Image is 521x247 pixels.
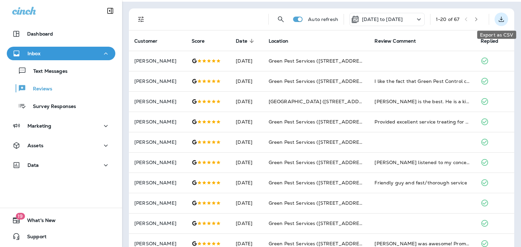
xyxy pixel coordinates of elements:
p: Survey Responses [26,104,76,110]
button: Support [7,230,115,243]
p: Dashboard [27,31,53,37]
p: [PERSON_NAME] [134,99,181,104]
button: Survey Responses [7,99,115,113]
p: Data [27,162,39,168]
p: [DATE] to [DATE] [362,17,403,22]
button: Marketing [7,119,115,133]
p: [PERSON_NAME] [134,58,181,64]
p: Reviews [26,86,52,92]
td: [DATE] [230,71,263,91]
span: Green Pest Services ([STREET_ADDRESS]) [269,58,369,64]
button: Reviews [7,81,115,95]
span: Green Pest Services ([STREET_ADDRESS]) [269,180,369,186]
span: Support [20,234,46,242]
p: [PERSON_NAME] [134,139,181,145]
span: What's New [20,218,56,226]
p: Marketing [27,123,51,129]
div: Cody listened to my concerns and addressed them. [374,159,470,166]
button: Data [7,158,115,172]
p: [PERSON_NAME] [134,78,181,84]
button: 19What's New [7,214,115,227]
p: [PERSON_NAME] [134,119,181,125]
span: Green Pest Services ([STREET_ADDRESS][PERSON_NAME]) [269,220,411,226]
button: Filters [134,13,148,26]
td: [DATE] [230,193,263,213]
p: [PERSON_NAME] [134,200,181,206]
span: Replied [481,38,498,44]
span: Replied [481,38,507,44]
button: Search Reviews [274,13,288,26]
p: [PERSON_NAME] [134,160,181,165]
p: Text Messages [26,68,67,75]
span: Review Comment [374,38,416,44]
td: [DATE] [230,51,263,71]
button: Text Messages [7,64,115,78]
td: [DATE] [230,132,263,152]
td: [DATE] [230,112,263,132]
div: I like the fact that Green Pest Control communicates when they’re coming for my quarterly service... [374,78,470,85]
button: Dashboard [7,27,115,41]
button: Assets [7,139,115,152]
span: Green Pest Services ([STREET_ADDRESS]) [269,119,369,125]
span: Green Pest Services ([STREET_ADDRESS][US_STATE]) [269,159,398,165]
td: [DATE] [230,173,263,193]
td: [DATE] [230,213,263,233]
span: 19 [16,213,25,220]
span: [GEOGRAPHIC_DATA] ([STREET_ADDRESS]) [269,98,375,105]
span: Customer [134,38,157,44]
span: Date [236,38,256,44]
span: Green Pest Services ([STREET_ADDRESS][PERSON_NAME]) [269,78,411,84]
td: [DATE] [230,91,263,112]
p: Auto refresh [308,17,338,22]
button: Inbox [7,47,115,60]
span: Date [236,38,247,44]
span: Score [192,38,214,44]
span: Score [192,38,205,44]
div: Ashley was awesome! Prompt, friendly and informative. Very knowledgeable about the insects infest... [374,240,470,247]
p: [PERSON_NAME] [134,241,181,246]
td: [DATE] [230,152,263,173]
span: Green Pest Services ([STREET_ADDRESS]) [269,241,369,247]
p: [PERSON_NAME] [134,221,181,226]
span: Location [269,38,297,44]
p: Assets [27,143,43,148]
div: 1 - 20 of 67 [436,17,459,22]
span: Review Comment [374,38,425,44]
p: Inbox [27,51,40,56]
span: Customer [134,38,166,44]
div: Emmanuel is the best. He is a kind soul and is always smiling. He does a thorough job. [374,98,470,105]
div: Friendly guy and fast/thorough service [374,179,470,186]
div: Export as CSV [477,31,516,39]
button: Collapse Sidebar [101,4,120,18]
p: [PERSON_NAME] [134,180,181,185]
span: Green Pest Services ([STREET_ADDRESS][US_STATE]) [269,139,398,145]
span: Location [269,38,288,44]
div: Provided excellent service treating for ans in the kitchen. He was professional and was early for... [374,118,470,125]
button: Export as CSV [495,13,508,26]
span: Green Pest Services ([STREET_ADDRESS][US_STATE]) [269,200,398,206]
